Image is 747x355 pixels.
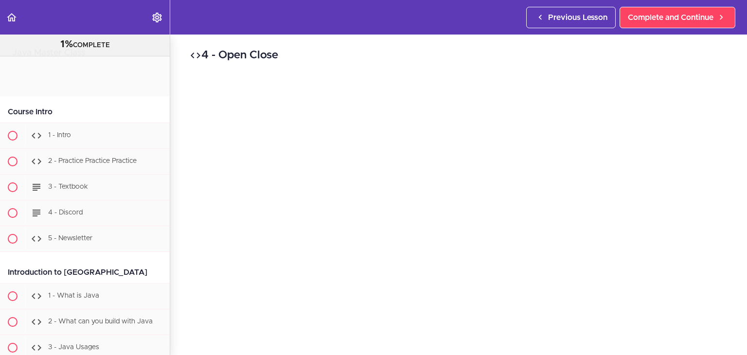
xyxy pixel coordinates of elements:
[48,235,92,242] span: 5 - Newsletter
[48,292,99,299] span: 1 - What is Java
[48,209,83,216] span: 4 - Discord
[190,47,728,64] h2: 4 - Open Close
[48,344,99,351] span: 3 - Java Usages
[12,38,158,51] div: COMPLETE
[48,318,153,325] span: 2 - What can you build with Java
[620,7,735,28] a: Complete and Continue
[48,183,88,190] span: 3 - Textbook
[628,12,713,23] span: Complete and Continue
[6,12,18,23] svg: Back to course curriculum
[60,39,73,49] span: 1%
[151,12,163,23] svg: Settings Menu
[548,12,607,23] span: Previous Lesson
[526,7,616,28] a: Previous Lesson
[48,158,137,164] span: 2 - Practice Practice Practice
[48,132,71,139] span: 1 - Intro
